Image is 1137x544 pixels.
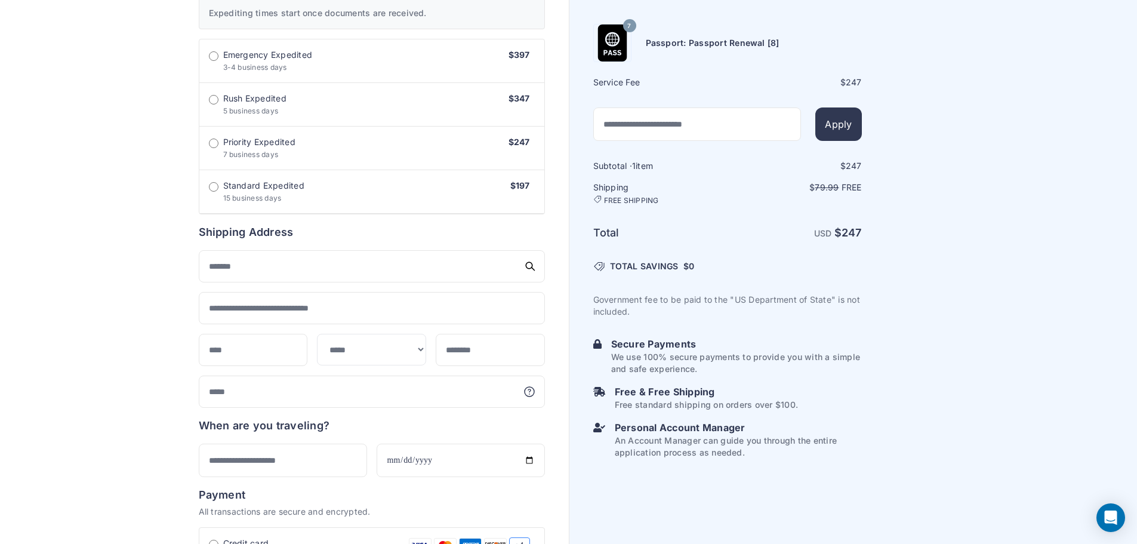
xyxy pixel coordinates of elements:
[689,261,694,271] span: 0
[615,435,862,459] p: An Account Manager can guide you through the entire application process as needed.
[223,106,279,115] span: 5 business days
[815,182,839,192] span: 79.99
[615,385,798,399] h6: Free & Free Shipping
[223,193,282,202] span: 15 business days
[729,182,862,193] p: $
[223,150,279,159] span: 7 business days
[1096,503,1125,532] div: Open Intercom Messenger
[594,24,631,62] img: Product Name
[611,351,862,375] p: We use 100% secure payments to provide you with a simple and safe experience.
[593,182,726,205] h6: Shipping
[842,182,862,192] span: Free
[846,77,862,87] span: 247
[834,226,862,239] strong: $
[632,161,636,171] span: 1
[223,180,304,192] span: Standard Expedited
[615,420,862,435] h6: Personal Account Manager
[509,93,530,103] span: $347
[627,18,631,33] span: 7
[199,417,330,434] h6: When are you traveling?
[199,487,545,503] h6: Payment
[604,196,659,205] span: FREE SHIPPING
[523,386,535,398] svg: More information
[610,260,679,272] span: TOTAL SAVINGS
[593,160,726,172] h6: Subtotal · item
[814,228,832,238] span: USD
[199,506,545,518] p: All transactions are secure and encrypted.
[223,93,286,105] span: Rush Expedited
[683,260,695,272] span: $
[815,107,861,141] button: Apply
[842,226,862,239] span: 247
[646,37,779,49] h6: Passport: Passport Renewal [8]
[846,161,862,171] span: 247
[729,160,862,172] div: $
[510,180,530,190] span: $197
[729,76,862,88] div: $
[611,337,862,351] h6: Secure Payments
[223,63,287,72] span: 3-4 business days
[615,399,798,411] p: Free standard shipping on orders over $100.
[509,137,530,147] span: $247
[223,49,313,61] span: Emergency Expedited
[509,50,530,60] span: $397
[593,76,726,88] h6: Service Fee
[593,294,862,318] p: Government fee to be paid to the "US Department of State" is not included.
[593,225,726,241] h6: Total
[223,136,295,148] span: Priority Expedited
[199,224,545,241] h6: Shipping Address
